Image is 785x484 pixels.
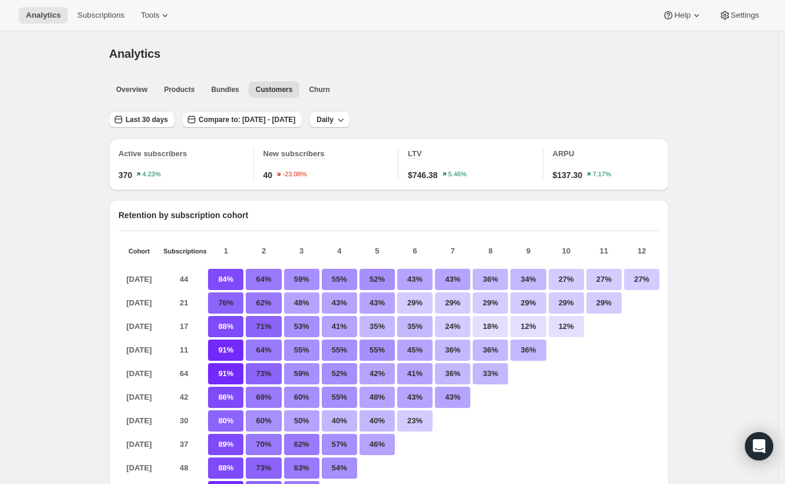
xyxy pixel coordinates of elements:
p: 62% [246,292,281,314]
p: 59% [284,269,319,290]
p: 59% [284,363,319,384]
span: Churn [309,85,329,94]
span: Tools [141,11,159,20]
span: Products [164,85,194,94]
p: 29% [435,292,470,314]
p: Retention by subscription cohort [118,209,659,221]
p: 55% [322,269,357,290]
p: 84% [208,269,243,290]
button: Subscriptions [70,7,131,24]
p: 9 [510,245,546,257]
p: 48% [359,387,395,408]
p: 55% [284,340,319,361]
p: 91% [208,340,243,361]
p: 5 [359,245,395,257]
p: 43% [435,387,470,408]
p: 43% [397,269,433,290]
button: Analytics [19,7,68,24]
p: 27% [586,269,622,290]
button: Last 30 days [109,111,175,128]
span: Overview [116,85,147,94]
span: Help [674,11,690,20]
button: Compare to: [DATE] - [DATE] [182,111,302,128]
p: [DATE] [118,363,160,384]
p: 36% [435,340,470,361]
p: 11 [163,340,205,361]
span: Analytics [109,47,160,60]
button: Help [655,7,709,24]
span: New subscribers [263,149,325,158]
p: 4 [322,245,357,257]
p: [DATE] [118,316,160,337]
p: 29% [549,292,584,314]
p: 55% [322,340,357,361]
p: 12% [510,316,546,337]
p: 30 [163,410,205,432]
p: 42% [359,363,395,384]
text: 4.23% [143,171,161,178]
p: 48 [163,457,205,479]
p: 64% [246,269,281,290]
span: Customers [256,85,293,94]
p: 88% [208,316,243,337]
p: 55% [322,387,357,408]
p: 12 [624,245,659,257]
p: 70% [246,434,281,455]
text: -23.08% [283,171,307,178]
p: 37 [163,434,205,455]
p: 7 [435,245,470,257]
p: 52% [359,269,395,290]
p: 57% [322,434,357,455]
p: 10 [549,245,584,257]
p: 69% [246,387,281,408]
p: 54% [322,457,357,479]
text: 7.17% [593,171,611,178]
p: 43% [359,292,395,314]
p: 27% [624,269,659,290]
p: 40% [322,410,357,432]
p: 53% [284,316,319,337]
span: Daily [316,115,334,124]
p: 1 [208,245,243,257]
p: 64 [163,363,205,384]
p: 40% [359,410,395,432]
p: 89% [208,434,243,455]
span: ARPU [553,149,575,158]
p: 11 [586,245,622,257]
text: 5.46% [448,171,466,178]
p: 42 [163,387,205,408]
p: 91% [208,363,243,384]
p: [DATE] [118,387,160,408]
span: Analytics [26,11,61,20]
p: 35% [359,316,395,337]
p: 43% [397,387,433,408]
p: 18% [473,316,508,337]
p: 29% [397,292,433,314]
span: Last 30 days [126,115,168,124]
p: 48% [284,292,319,314]
p: 60% [284,387,319,408]
p: [DATE] [118,292,160,314]
p: 34% [510,269,546,290]
p: 73% [246,363,281,384]
p: [DATE] [118,340,160,361]
p: [DATE] [118,269,160,290]
span: $137.30 [553,169,583,181]
button: Tools [134,7,178,24]
p: 23% [397,410,433,432]
p: 55% [359,340,395,361]
span: Subscriptions [77,11,124,20]
p: 6 [397,245,433,257]
div: Open Intercom Messenger [745,432,773,460]
p: [DATE] [118,434,160,455]
button: Daily [309,111,350,128]
button: Settings [712,7,766,24]
p: 76% [208,292,243,314]
p: 36% [510,340,546,361]
p: 8 [473,245,508,257]
p: 45% [397,340,433,361]
p: 2 [246,245,281,257]
p: 35% [397,316,433,337]
p: 50% [284,410,319,432]
p: 29% [510,292,546,314]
